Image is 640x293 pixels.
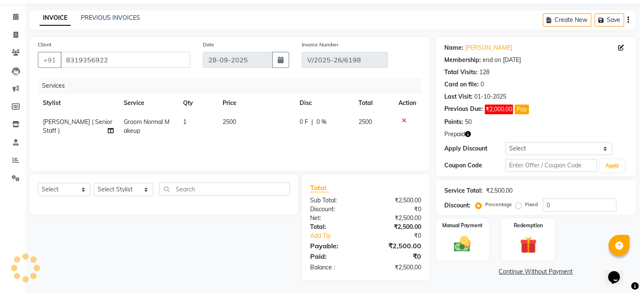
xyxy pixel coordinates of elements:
div: Services [39,78,428,94]
label: Fixed [525,201,538,208]
div: 0 [481,80,484,89]
th: Service [119,94,178,113]
button: +91 [38,52,61,68]
button: Save [595,13,624,27]
div: ₹2,500.00 [486,186,513,195]
div: ₹2,500.00 [366,196,428,205]
img: _gift.svg [515,234,542,255]
span: Groom Normal Makeup [124,118,170,134]
input: Search [159,183,290,196]
span: 2500 [359,118,372,126]
div: ₹2,500.00 [366,223,428,231]
div: ₹2,500.00 [366,214,428,223]
div: ₹2,500.00 [366,241,428,251]
button: Apply [600,159,624,172]
div: 01-10-2025 [474,92,506,101]
th: Stylist [38,94,119,113]
div: Card on file: [444,80,479,89]
div: ₹0 [376,231,427,240]
label: Invoice Number [302,41,338,48]
div: Discount: [444,201,470,210]
div: Membership: [444,56,481,65]
div: Apply Discount [444,144,505,153]
iframe: chat widget [605,259,632,285]
div: Name: [444,43,463,52]
a: [PERSON_NAME] [465,43,512,52]
div: Coupon Code [444,161,505,170]
label: Percentage [485,201,512,208]
label: Client [38,41,51,48]
div: end on [DATE] [483,56,521,65]
span: 1 [183,118,186,126]
th: Disc [295,94,353,113]
th: Total [353,94,393,113]
button: Pay [515,105,529,114]
img: _cash.svg [449,234,476,254]
label: Manual Payment [442,222,483,229]
label: Date [203,41,214,48]
a: Continue Without Payment [438,267,634,276]
div: Paid: [304,251,366,261]
div: Net: [304,214,366,223]
a: PREVIOUS INVOICES [81,14,140,22]
span: | [311,118,313,126]
div: 50 [465,118,472,126]
th: Price [218,94,295,113]
a: Add Tip [304,231,376,240]
button: Create New [543,13,591,27]
div: Sub Total: [304,196,366,205]
div: ₹0 [366,251,428,261]
span: 2500 [223,118,236,126]
th: Action [393,94,421,113]
a: INVOICE [40,11,71,26]
div: Payable: [304,241,366,251]
span: ₹2,000.00 [485,105,513,114]
div: Points: [444,118,463,126]
div: Discount: [304,205,366,214]
div: ₹0 [366,205,428,214]
span: Total [310,183,329,192]
input: Search by Name/Mobile/Email/Code [61,52,190,68]
span: 0 % [316,118,327,126]
div: Previous Due: [444,105,483,114]
div: Balance : [304,263,366,272]
div: Total Visits: [444,68,478,77]
div: Last Visit: [444,92,473,101]
span: 0 F [300,118,308,126]
label: Redemption [514,222,543,229]
div: Service Total: [444,186,483,195]
input: Enter Offer / Coupon Code [505,159,597,172]
div: Total: [304,223,366,231]
div: 128 [479,68,489,77]
th: Qty [178,94,218,113]
span: Prepaid [444,130,465,139]
span: [PERSON_NAME] ( Senior Staff ) [43,118,112,134]
div: ₹2,500.00 [366,263,428,272]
